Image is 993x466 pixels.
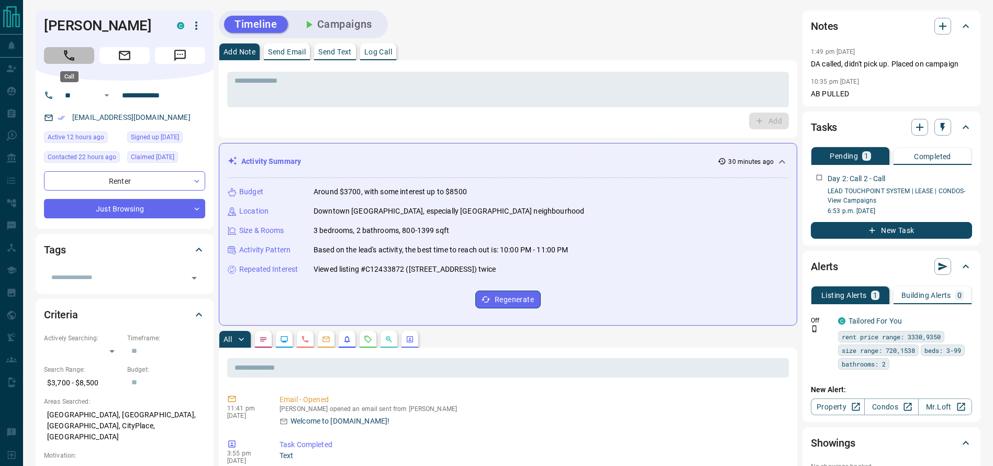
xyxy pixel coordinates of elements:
[241,156,301,167] p: Activity Summary
[44,151,122,166] div: Mon Oct 13 2025
[239,186,263,197] p: Budget
[99,47,150,64] span: Email
[864,398,918,415] a: Condos
[44,237,205,262] div: Tags
[280,405,785,413] p: [PERSON_NAME] opened an email sent from [PERSON_NAME]
[280,335,288,343] svg: Lead Browsing Activity
[830,152,858,160] p: Pending
[811,115,972,140] div: Tasks
[239,264,298,275] p: Repeated Interest
[914,153,951,160] p: Completed
[224,336,232,343] p: All
[314,225,449,236] p: 3 bedrooms, 2 bathrooms, 800-1399 sqft
[811,384,972,395] p: New Alert:
[849,317,902,325] a: Tailored For You
[280,394,785,405] p: Email - Opened
[127,151,205,166] div: Sun Oct 12 2025
[314,245,568,256] p: Based on the lead's activity, the best time to reach out is: 10:00 PM - 11:00 PM
[127,365,205,374] p: Budget:
[811,254,972,279] div: Alerts
[364,335,372,343] svg: Requests
[227,405,264,412] p: 11:41 pm
[44,131,122,146] div: Mon Oct 13 2025
[475,291,541,308] button: Regenerate
[44,171,205,191] div: Renter
[155,47,205,64] span: Message
[44,17,161,34] h1: [PERSON_NAME]
[864,152,868,160] p: 1
[838,317,845,325] div: condos.ca
[227,450,264,457] p: 3:55 pm
[811,258,838,275] h2: Alerts
[44,397,205,406] p: Areas Searched:
[842,331,941,342] span: rent price range: 3330,9350
[811,14,972,39] div: Notes
[811,119,837,136] h2: Tasks
[131,152,174,162] span: Claimed [DATE]
[314,264,496,275] p: Viewed listing #C12433872 ([STREET_ADDRESS]) twice
[318,48,352,56] p: Send Text
[842,359,886,369] span: bathrooms: 2
[227,412,264,419] p: [DATE]
[811,222,972,239] button: New Task
[101,89,113,102] button: Open
[44,334,122,343] p: Actively Searching:
[811,88,972,99] p: AB PULLED
[343,335,351,343] svg: Listing Alerts
[821,292,867,299] p: Listing Alerts
[44,374,122,392] p: $3,700 - $8,500
[239,245,291,256] p: Activity Pattern
[292,16,383,33] button: Campaigns
[239,206,269,217] p: Location
[873,292,877,299] p: 1
[842,345,915,356] span: size range: 720,1538
[60,71,79,82] div: Call
[314,186,467,197] p: Around $3700, with some interest up to $8500
[48,152,116,162] span: Contacted 22 hours ago
[239,225,284,236] p: Size & Rooms
[385,335,393,343] svg: Opportunities
[728,157,774,167] p: 30 minutes ago
[177,22,184,29] div: condos.ca
[187,271,202,285] button: Open
[811,435,855,451] h2: Showings
[828,187,966,204] a: LEAD TOUCHPOINT SYSTEM | LEASE | CONDOS- View Campaigns
[901,292,951,299] p: Building Alerts
[957,292,962,299] p: 0
[259,335,267,343] svg: Notes
[44,306,78,323] h2: Criteria
[44,199,205,218] div: Just Browsing
[811,78,859,85] p: 10:35 pm [DATE]
[828,206,972,216] p: 6:53 p.m. [DATE]
[72,113,191,121] a: [EMAIL_ADDRESS][DOMAIN_NAME]
[811,316,832,325] p: Off
[268,48,306,56] p: Send Email
[48,132,104,142] span: Active 12 hours ago
[58,114,65,121] svg: Email Verified
[44,365,122,374] p: Search Range:
[811,48,855,56] p: 1:49 pm [DATE]
[314,206,584,217] p: Downtown [GEOGRAPHIC_DATA], especially [GEOGRAPHIC_DATA] neighbourhood
[224,48,255,56] p: Add Note
[811,59,972,70] p: DA called, didn't pick up. Placed on campaign
[322,335,330,343] svg: Emails
[228,152,788,171] div: Activity Summary30 minutes ago
[811,398,865,415] a: Property
[44,451,205,460] p: Motivation:
[227,457,264,464] p: [DATE]
[828,173,886,184] p: Day 2: Call 2 - Call
[291,416,389,427] p: Welcome to [DOMAIN_NAME]!
[301,335,309,343] svg: Calls
[280,450,785,461] p: Text
[131,132,179,142] span: Signed up [DATE]
[924,345,961,356] span: beds: 3-99
[811,430,972,456] div: Showings
[127,131,205,146] div: Sun Oct 12 2025
[44,47,94,64] span: Call
[406,335,414,343] svg: Agent Actions
[224,16,288,33] button: Timeline
[127,334,205,343] p: Timeframe:
[811,18,838,35] h2: Notes
[44,302,205,327] div: Criteria
[280,439,785,450] p: Task Completed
